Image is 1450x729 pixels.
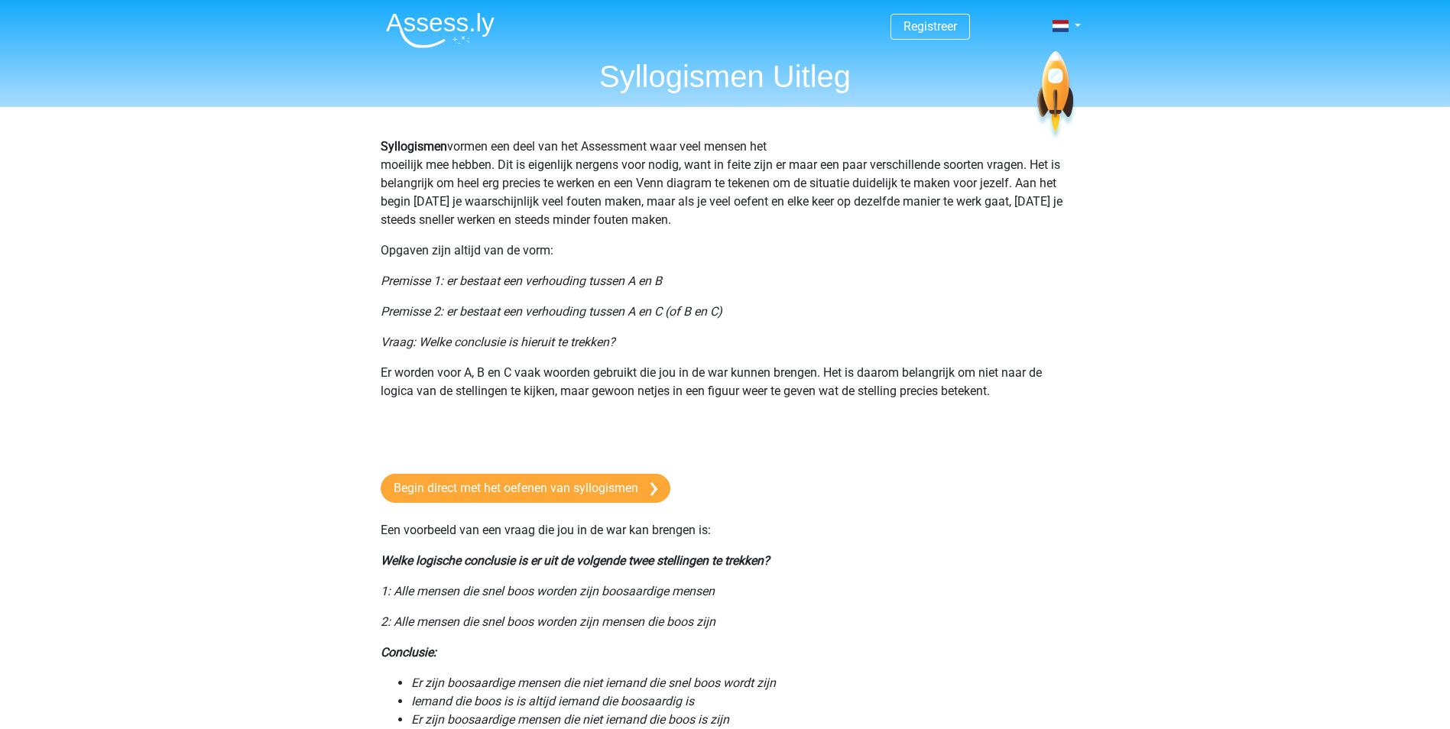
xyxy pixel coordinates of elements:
i: Premisse 2: er bestaat een verhouding tussen A en C (of B en C) [381,304,722,319]
i: Iemand die boos is is altijd iemand die boosaardig is [411,694,694,708]
i: Vraag: Welke conclusie is hieruit te trekken? [381,335,615,349]
i: Welke logische conclusie is er uit de volgende twee stellingen te trekken? [381,553,770,568]
i: 2: Alle mensen die snel boos worden zijn mensen die boos zijn [381,614,715,629]
b: Syllogismen [381,139,447,154]
i: Er zijn boosaardige mensen die niet iemand die boos is zijn [411,712,729,727]
p: Er worden voor A, B en C vaak woorden gebruikt die jou in de war kunnen brengen. Het is daarom be... [381,364,1070,400]
a: Begin direct met het oefenen van syllogismen [381,474,670,503]
img: arrow-right.e5bd35279c78.svg [650,482,657,496]
img: spaceship.7d73109d6933.svg [1034,51,1076,141]
p: vormen een deel van het Assessment waar veel mensen het moeilijk mee hebben. Dit is eigenlijk ner... [381,138,1070,229]
i: Conclusie: [381,645,436,659]
i: Premisse 1: er bestaat een verhouding tussen A en B [381,274,662,288]
a: Registreer [903,19,957,34]
p: Een voorbeeld van een vraag die jou in de war kan brengen is: [381,521,1070,539]
i: Er zijn boosaardige mensen die niet iemand die snel boos wordt zijn [411,676,776,690]
i: 1: Alle mensen die snel boos worden zijn boosaardige mensen [381,584,715,598]
h1: Syllogismen Uitleg [374,58,1077,95]
img: Assessly [386,12,495,48]
p: Opgaven zijn altijd van de vorm: [381,241,1070,260]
